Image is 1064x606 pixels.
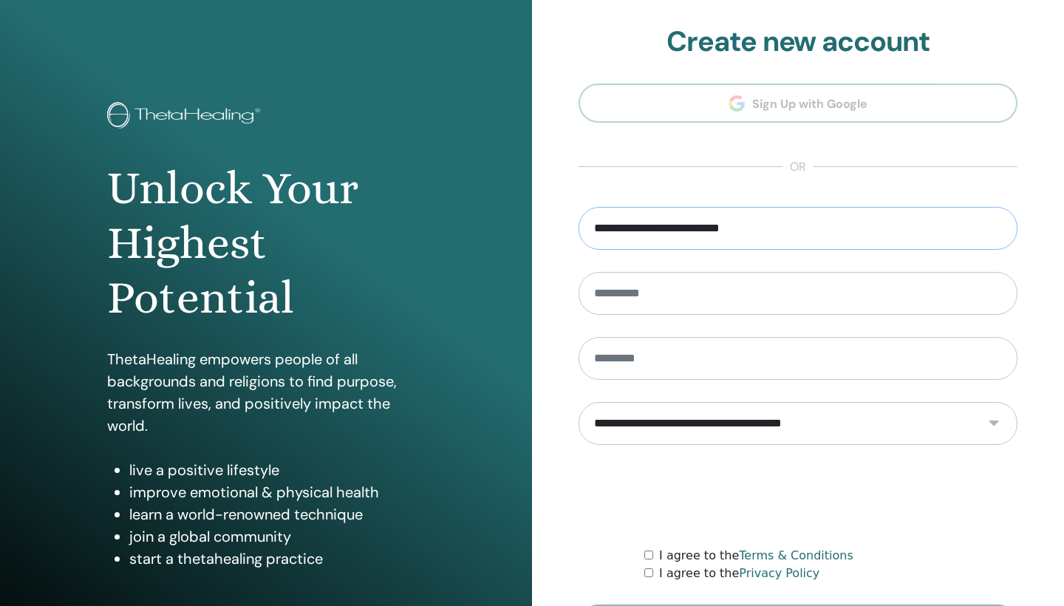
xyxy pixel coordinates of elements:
[686,467,910,525] iframe: reCAPTCHA
[129,459,425,481] li: live a positive lifestyle
[659,547,853,565] label: I agree to the
[129,503,425,525] li: learn a world-renowned technique
[739,548,853,562] a: Terms & Conditions
[739,566,819,580] a: Privacy Policy
[129,525,425,548] li: join a global community
[129,548,425,570] li: start a thetahealing practice
[129,481,425,503] li: improve emotional & physical health
[579,25,1017,59] h2: Create new account
[659,565,819,582] label: I agree to the
[782,158,814,176] span: or
[107,161,425,326] h1: Unlock Your Highest Potential
[107,348,425,437] p: ThetaHealing empowers people of all backgrounds and religions to find purpose, transform lives, a...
